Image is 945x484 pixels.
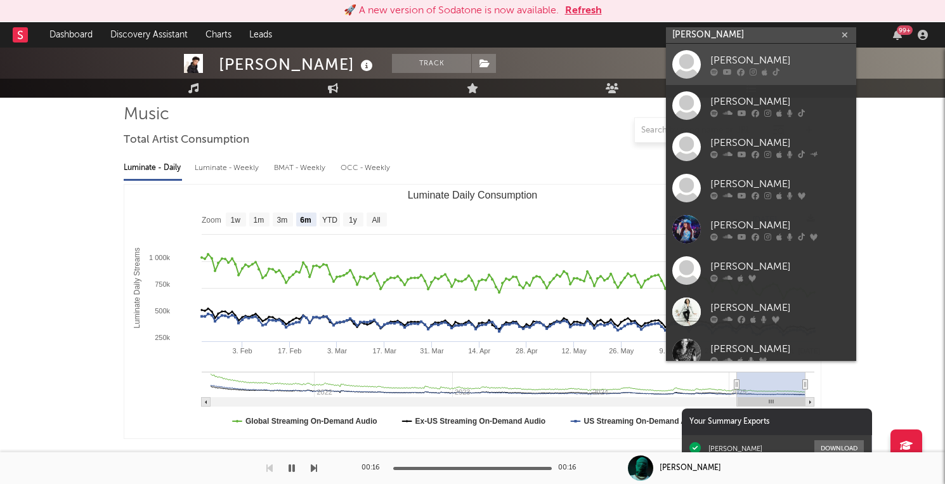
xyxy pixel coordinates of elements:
input: Search by song name or URL [635,126,769,136]
text: 750k [155,280,170,288]
text: 3m [277,216,288,225]
text: 1m [254,216,264,225]
a: [PERSON_NAME] [666,126,856,167]
text: 12. May [562,347,587,355]
div: OCC - Weekly [341,157,391,179]
text: 3. Mar [327,347,348,355]
div: [PERSON_NAME] [710,341,850,356]
div: [PERSON_NAME] [710,135,850,150]
text: 3. Feb [232,347,252,355]
a: [PERSON_NAME] [666,332,856,374]
text: 1w [231,216,241,225]
text: 31. Mar [420,347,444,355]
div: Luminate - Weekly [195,157,261,179]
text: Luminate Daily Consumption [408,190,538,200]
text: All [372,216,380,225]
text: YTD [322,216,337,225]
div: [PERSON_NAME] [710,53,850,68]
text: 26. May [609,347,634,355]
a: [PERSON_NAME] [666,250,856,291]
div: BMAT - Weekly [274,157,328,179]
div: [PERSON_NAME] [710,300,850,315]
a: Leads [240,22,281,48]
input: Search for artists [666,27,856,43]
div: 00:16 [558,461,583,476]
text: 500k [155,307,170,315]
text: 14. Apr [468,347,490,355]
a: Charts [197,22,240,48]
a: Dashboard [41,22,101,48]
svg: Luminate Daily Consumption [124,185,821,438]
span: Music [124,107,169,122]
text: 6m [300,216,311,225]
text: 17. Feb [278,347,301,355]
text: 250k [155,334,170,341]
text: 28. Apr [516,347,538,355]
a: [PERSON_NAME] [666,291,856,332]
div: [PERSON_NAME] [708,444,762,453]
text: 9. Jun [660,347,679,355]
div: [PERSON_NAME] [710,259,850,274]
div: [PERSON_NAME] [710,176,850,192]
button: Track [392,54,471,73]
a: [PERSON_NAME] [666,85,856,126]
div: Luminate - Daily [124,157,182,179]
text: US Streaming On-Demand Audio [583,417,702,426]
div: [PERSON_NAME] [710,94,850,109]
text: 17. Mar [373,347,397,355]
text: Ex-US Streaming On-Demand Audio [415,417,546,426]
text: Luminate Daily Streams [133,247,141,328]
button: Download [814,440,864,456]
div: [PERSON_NAME] [219,54,376,75]
div: [PERSON_NAME] [710,218,850,233]
a: [PERSON_NAME] [666,167,856,209]
div: 🚀 A new version of Sodatone is now available. [344,3,559,18]
div: Your Summary Exports [682,409,872,435]
button: Refresh [565,3,602,18]
div: 99 + [897,25,913,35]
div: [PERSON_NAME] [660,462,721,474]
text: 1y [349,216,357,225]
a: Discovery Assistant [101,22,197,48]
div: 00:16 [362,461,387,476]
text: Global Streaming On-Demand Audio [245,417,377,426]
text: Zoom [202,216,221,225]
a: [PERSON_NAME] [666,44,856,85]
a: [PERSON_NAME] [666,209,856,250]
button: 99+ [893,30,902,40]
text: 1 000k [149,254,171,261]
